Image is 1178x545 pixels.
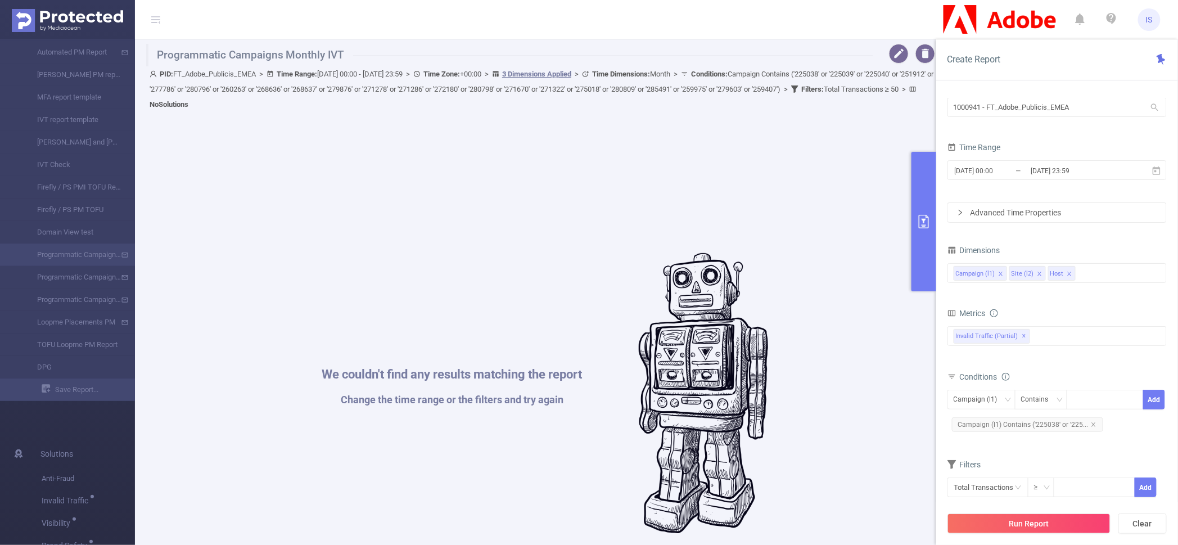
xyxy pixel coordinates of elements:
a: [PERSON_NAME] and [PERSON_NAME] PM Report Template [22,131,121,154]
img: Protected Media [12,9,123,32]
span: Solutions [40,443,73,465]
span: > [571,70,582,78]
a: IVT report template [22,109,121,131]
i: icon: close [998,271,1004,278]
li: Campaign (l1) [954,266,1007,281]
b: No Solutions [150,100,188,109]
span: Time Range [947,143,1001,152]
b: Time Zone: [423,70,460,78]
img: # [639,253,769,534]
span: ✕ [1022,330,1027,343]
span: > [481,70,492,78]
i: icon: down [1044,484,1050,492]
i: icon: down [1057,397,1063,404]
button: Run Report [947,514,1111,534]
span: Invalid Traffic (partial) [954,329,1030,344]
div: Contains [1021,390,1057,409]
i: icon: user [150,70,160,78]
i: icon: info-circle [1002,373,1010,381]
i: icon: down [1005,397,1012,404]
span: Month [592,70,670,78]
a: MFA report template [22,86,121,109]
div: Campaign (l1) [956,267,995,281]
h1: Change the time range or the filters and try again [322,395,583,405]
a: Save Report... [42,379,135,401]
h1: We couldn't find any results matching the report [322,368,583,381]
span: > [256,70,267,78]
button: Add [1135,478,1157,497]
span: FT_Adobe_Publicis_EMEA [DATE] 00:00 - [DATE] 23:59 +00:00 [150,70,933,109]
span: IS [1146,8,1153,31]
a: Firefly / PS PM TOFU [22,199,121,221]
button: Add [1143,390,1165,409]
a: Domain View test [22,221,121,244]
b: Filters : [801,85,824,93]
a: Programmatic Campaigns Monthly MFA [22,266,121,289]
i: icon: close [1067,271,1072,278]
span: Conditions [960,372,1010,381]
u: 3 Dimensions Applied [502,70,571,78]
b: Time Dimensions : [592,70,650,78]
input: End date [1030,163,1121,178]
a: Loopme Placements PM [22,311,121,334]
a: [PERSON_NAME] PM report [22,64,121,86]
i: icon: close [1037,271,1042,278]
span: > [670,70,681,78]
a: TOFU Loopme PM Report [22,334,121,356]
a: DPG [22,356,121,379]
span: Campaign (l1) Contains ('225038' or '225... [952,417,1103,432]
i: icon: right [957,209,964,216]
i: icon: close [1091,422,1096,427]
span: Create Report [947,54,1001,65]
a: Programmatic Campaigns Monthly IVT [22,244,121,266]
a: Programmatic Campaigns Monthly Blocked [22,289,121,311]
span: Metrics [947,309,986,318]
div: ≥ [1034,478,1046,497]
span: Filters [947,460,981,469]
li: Host [1048,266,1076,281]
span: Visibility [42,519,74,527]
div: Campaign (l1) [954,390,1005,409]
a: IVT Check [22,154,121,176]
a: Automated PM Report [22,41,121,64]
span: Dimensions [947,246,1000,255]
input: Start date [954,163,1045,178]
a: Firefly / PS PMI TOFU Report [22,176,121,199]
b: Conditions : [691,70,728,78]
span: Anti-Fraud [42,467,135,490]
span: > [403,70,413,78]
div: Host [1050,267,1064,281]
span: > [899,85,909,93]
button: Clear [1118,514,1167,534]
span: Total Transactions ≥ 50 [801,85,899,93]
div: icon: rightAdvanced Time Properties [948,203,1166,222]
i: icon: info-circle [990,309,998,317]
h1: Programmatic Campaigns Monthly IVT [146,44,873,66]
b: Time Range: [277,70,317,78]
span: Invalid Traffic [42,497,92,505]
div: Site (l2) [1012,267,1034,281]
li: Site (l2) [1009,266,1046,281]
span: > [780,85,791,93]
b: PID: [160,70,173,78]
